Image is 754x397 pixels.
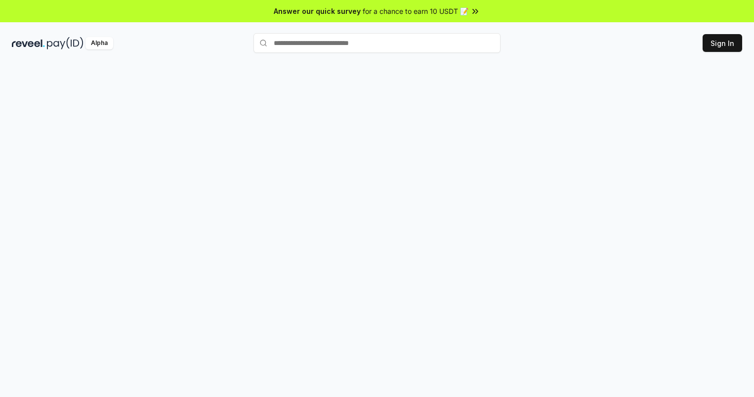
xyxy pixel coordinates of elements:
button: Sign In [703,34,742,52]
img: reveel_dark [12,37,45,49]
img: pay_id [47,37,84,49]
div: Alpha [85,37,113,49]
span: for a chance to earn 10 USDT 📝 [363,6,468,16]
span: Answer our quick survey [274,6,361,16]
